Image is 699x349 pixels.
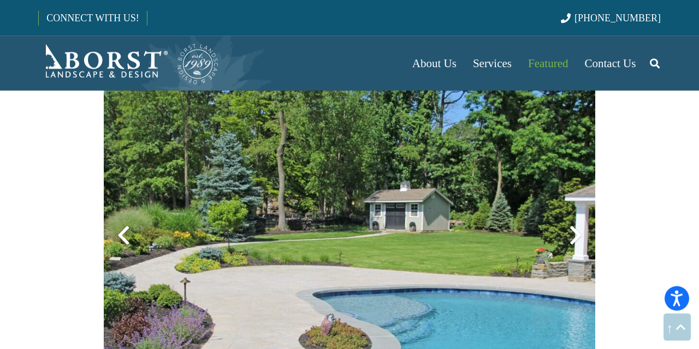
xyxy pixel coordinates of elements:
span: Services [473,57,512,70]
a: Borst-Logo [38,42,220,85]
a: Services [465,36,520,91]
a: [PHONE_NUMBER] [561,13,661,23]
span: About Us [412,57,457,70]
a: About Us [404,36,465,91]
a: Search [644,50,666,77]
a: Back to top [664,313,691,341]
span: Contact Us [585,57,636,70]
span: [PHONE_NUMBER] [574,13,661,23]
a: Featured [520,36,576,91]
a: Contact Us [577,36,644,91]
span: Featured [528,57,568,70]
a: CONNECT WITH US! [39,5,146,31]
